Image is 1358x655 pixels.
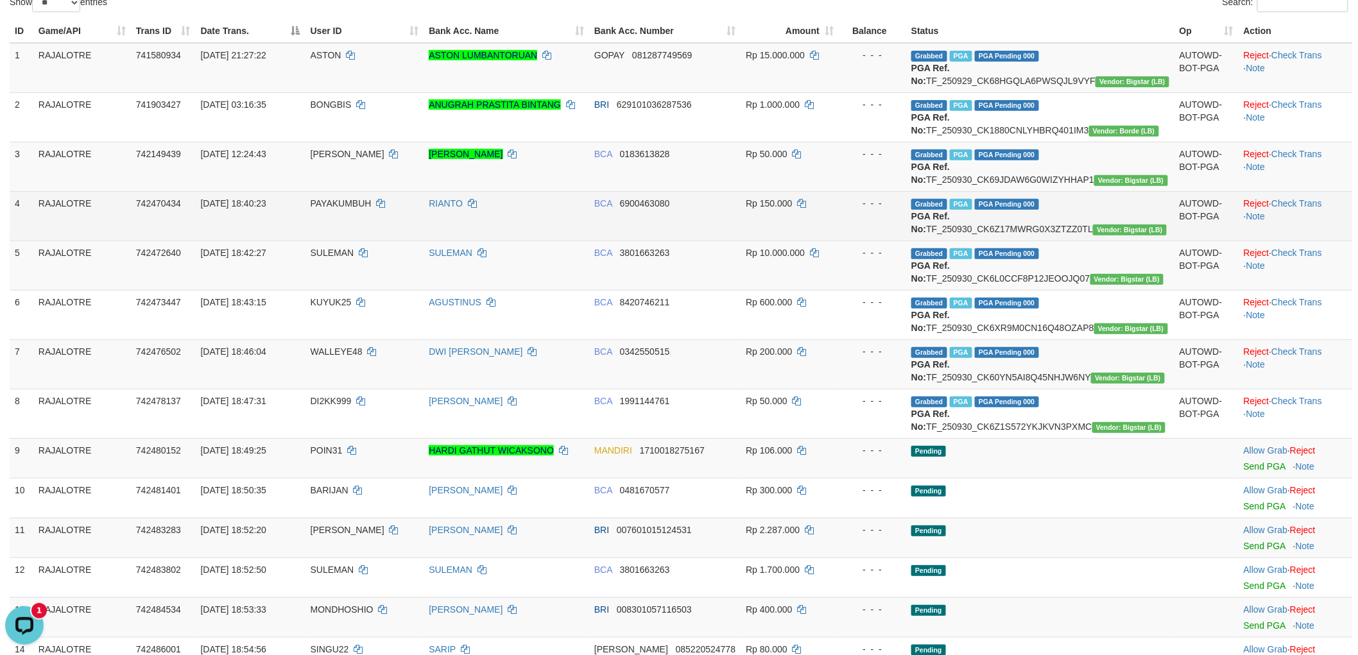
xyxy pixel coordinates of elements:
[10,438,33,478] td: 9
[1271,50,1322,60] a: Check Trans
[136,644,181,654] span: 742486001
[1271,99,1322,110] a: Check Trans
[1089,126,1159,137] span: Vendor URL: https://dashboard.q2checkout.com/secure
[33,142,131,191] td: RAJALOTRE
[1296,581,1315,591] a: Note
[844,246,901,259] div: - - -
[746,50,805,60] span: Rp 15.000.000
[1290,565,1316,575] a: Reject
[429,297,481,307] a: AGUSTINUS
[1296,541,1315,551] a: Note
[911,605,946,616] span: Pending
[906,241,1174,290] td: TF_250930_CK6L0CCF8P12JEOOJQ07
[844,345,901,358] div: - - -
[844,49,901,62] div: - - -
[311,525,384,535] span: [PERSON_NAME]
[975,248,1039,259] span: PGA Pending
[201,644,266,654] span: [DATE] 18:54:56
[1091,373,1165,384] span: Vendor URL: https://dashboard.q2checkout.com/secure
[594,297,612,307] span: BCA
[1174,142,1239,191] td: AUTOWD-BOT-PGA
[1244,620,1285,631] a: Send PGA
[1244,149,1269,159] a: Reject
[676,644,735,654] span: Copy 085220524778 to clipboard
[1239,92,1353,142] td: · ·
[746,644,787,654] span: Rp 80.000
[136,525,181,535] span: 742483283
[906,389,1174,438] td: TF_250930_CK6Z1S572YKJKVN3PXMC
[1271,198,1322,208] a: Check Trans
[1244,346,1269,357] a: Reject
[136,149,181,159] span: 742149439
[1244,396,1269,406] a: Reject
[1094,323,1168,334] span: Vendor URL: https://dashboard.q2checkout.com/secure
[429,50,537,60] a: ASTON LUMBANTORUAN
[620,149,670,159] span: Copy 0183613828 to clipboard
[741,19,839,43] th: Amount: activate to sort column ascending
[429,99,561,110] a: ANUGRAH PRASTITA BINTANG
[10,19,33,43] th: ID
[311,198,372,208] span: PAYAKUMBUH
[911,199,947,210] span: Grabbed
[201,445,266,455] span: [DATE] 18:49:25
[1096,76,1169,87] span: Vendor URL: https://dashboard.q2checkout.com/secure
[1246,260,1266,271] a: Note
[33,19,131,43] th: Game/API: activate to sort column ascending
[1244,461,1285,472] a: Send PGA
[911,260,950,284] b: PGA Ref. No:
[617,604,692,615] span: Copy 008301057116503 to clipboard
[620,248,670,258] span: Copy 3801663263 to clipboard
[640,445,705,455] span: Copy 1710018275167 to clipboard
[746,149,787,159] span: Rp 50.000
[620,485,670,495] span: Copy 0481670577 to clipboard
[911,409,950,432] b: PGA Ref. No:
[429,445,554,455] a: HARDI GATHUT WICAKSONO
[201,485,266,495] span: [DATE] 18:50:35
[1271,149,1322,159] a: Check Trans
[1174,191,1239,241] td: AUTOWD-BOT-PGA
[950,199,972,210] span: Marked by bbusavira
[311,346,363,357] span: WALLEYE48
[429,525,503,535] a: [PERSON_NAME]
[950,396,972,407] span: Marked by bbusavira
[1244,604,1290,615] span: ·
[1239,478,1353,518] td: ·
[975,100,1039,111] span: PGA Pending
[136,198,181,208] span: 742470434
[911,298,947,309] span: Grabbed
[844,563,901,576] div: - - -
[911,486,946,497] span: Pending
[617,525,692,535] span: Copy 007601015124531 to clipboard
[911,112,950,135] b: PGA Ref. No:
[1244,485,1290,495] span: ·
[844,395,901,407] div: - - -
[1244,445,1287,455] a: Allow Grab
[31,2,47,17] div: New messages notification
[746,565,800,575] span: Rp 1.700.000
[594,445,632,455] span: MANDIRI
[911,396,947,407] span: Grabbed
[201,50,266,60] span: [DATE] 21:27:22
[1244,198,1269,208] a: Reject
[136,604,181,615] span: 742484534
[136,565,181,575] span: 742483802
[1239,518,1353,557] td: ·
[1244,525,1290,535] span: ·
[311,149,384,159] span: [PERSON_NAME]
[311,396,352,406] span: DI2KK999
[620,565,670,575] span: Copy 3801663263 to clipboard
[10,339,33,389] td: 7
[10,389,33,438] td: 8
[746,445,792,455] span: Rp 106.000
[911,211,950,234] b: PGA Ref. No:
[594,149,612,159] span: BCA
[311,248,354,258] span: SULEMAN
[429,565,472,575] a: SULEMAN
[1090,274,1164,285] span: Vendor URL: https://dashboard.q2checkout.com/secure
[746,198,792,208] span: Rp 150.000
[1174,241,1239,290] td: AUTOWD-BOT-PGA
[1244,297,1269,307] a: Reject
[906,19,1174,43] th: Status
[1239,557,1353,597] td: ·
[746,297,792,307] span: Rp 600.000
